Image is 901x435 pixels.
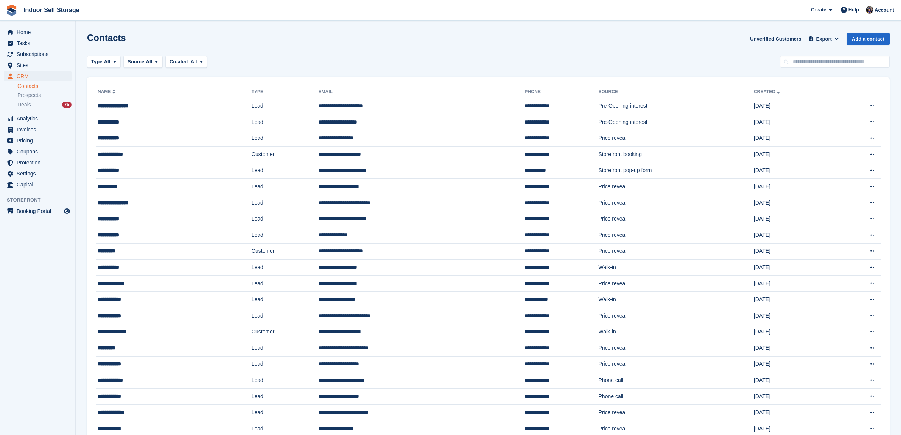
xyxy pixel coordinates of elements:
td: [DATE] [754,130,834,147]
a: Contacts [17,83,72,90]
th: Email [319,86,525,98]
td: Walk-in [599,324,754,340]
a: Add a contact [847,33,890,45]
span: Coupons [17,146,62,157]
span: Account [875,6,894,14]
span: All [191,59,197,64]
td: [DATE] [754,356,834,372]
td: [DATE] [754,308,834,324]
td: [DATE] [754,243,834,260]
a: menu [4,179,72,190]
span: Help [848,6,859,14]
td: [DATE] [754,227,834,243]
td: Lead [252,114,319,130]
a: Name [98,89,117,94]
td: Lead [252,405,319,421]
span: Home [17,27,62,38]
td: Walk-in [599,260,754,276]
td: Lead [252,195,319,211]
a: menu [4,146,72,157]
td: Price reveal [599,130,754,147]
button: Export [807,33,840,45]
img: stora-icon-8386f47178a22dfd0bd8f6a31ec36ba5ce8667c1dd55bd0f319d3a0aa187defe.svg [6,5,17,16]
a: Indoor Self Storage [20,4,82,16]
td: Price reveal [599,275,754,292]
h1: Contacts [87,33,126,43]
th: Phone [524,86,598,98]
span: Subscriptions [17,49,62,59]
td: Phone call [599,372,754,389]
span: CRM [17,71,62,81]
td: Storefront pop-up form [599,163,754,179]
th: Type [252,86,319,98]
td: Storefront booking [599,146,754,163]
a: menu [4,113,72,124]
span: Capital [17,179,62,190]
img: Sandra Pomeroy [866,6,873,14]
td: Customer [252,243,319,260]
th: Source [599,86,754,98]
span: Create [811,6,826,14]
a: menu [4,60,72,70]
td: [DATE] [754,324,834,340]
a: Preview store [62,207,72,216]
a: Deals 75 [17,101,72,109]
td: Walk-in [599,292,754,308]
td: [DATE] [754,340,834,357]
span: Sites [17,60,62,70]
td: [DATE] [754,275,834,292]
a: menu [4,168,72,179]
a: menu [4,157,72,168]
td: Lead [252,211,319,227]
span: Deals [17,101,31,108]
a: menu [4,27,72,38]
span: Source: [128,58,146,66]
button: Type: All [87,56,120,68]
td: [DATE] [754,211,834,227]
span: All [104,58,110,66]
td: [DATE] [754,114,834,130]
td: Customer [252,146,319,163]
td: Lead [252,388,319,405]
td: [DATE] [754,146,834,163]
td: Lead [252,179,319,195]
td: Price reveal [599,308,754,324]
td: Customer [252,324,319,340]
span: Storefront [7,196,75,204]
span: Prospects [17,92,41,99]
a: menu [4,124,72,135]
span: Export [816,35,832,43]
td: Lead [252,275,319,292]
td: [DATE] [754,260,834,276]
td: [DATE] [754,163,834,179]
div: 75 [62,102,72,108]
td: Price reveal [599,211,754,227]
span: Settings [17,168,62,179]
td: Price reveal [599,243,754,260]
td: Pre-Opening interest [599,98,754,114]
td: [DATE] [754,388,834,405]
td: Lead [252,292,319,308]
span: All [146,58,153,66]
span: Created: [170,59,190,64]
a: menu [4,49,72,59]
td: Pre-Opening interest [599,114,754,130]
td: [DATE] [754,292,834,308]
td: [DATE] [754,372,834,389]
a: Unverified Customers [747,33,804,45]
span: Type: [91,58,104,66]
td: Lead [252,372,319,389]
a: Created [754,89,781,94]
td: Price reveal [599,195,754,211]
a: menu [4,71,72,81]
button: Source: All [123,56,162,68]
td: Price reveal [599,340,754,357]
td: Lead [252,356,319,372]
span: Analytics [17,113,62,124]
a: menu [4,38,72,49]
td: Lead [252,260,319,276]
td: Lead [252,308,319,324]
td: Lead [252,227,319,243]
a: menu [4,135,72,146]
span: Protection [17,157,62,168]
